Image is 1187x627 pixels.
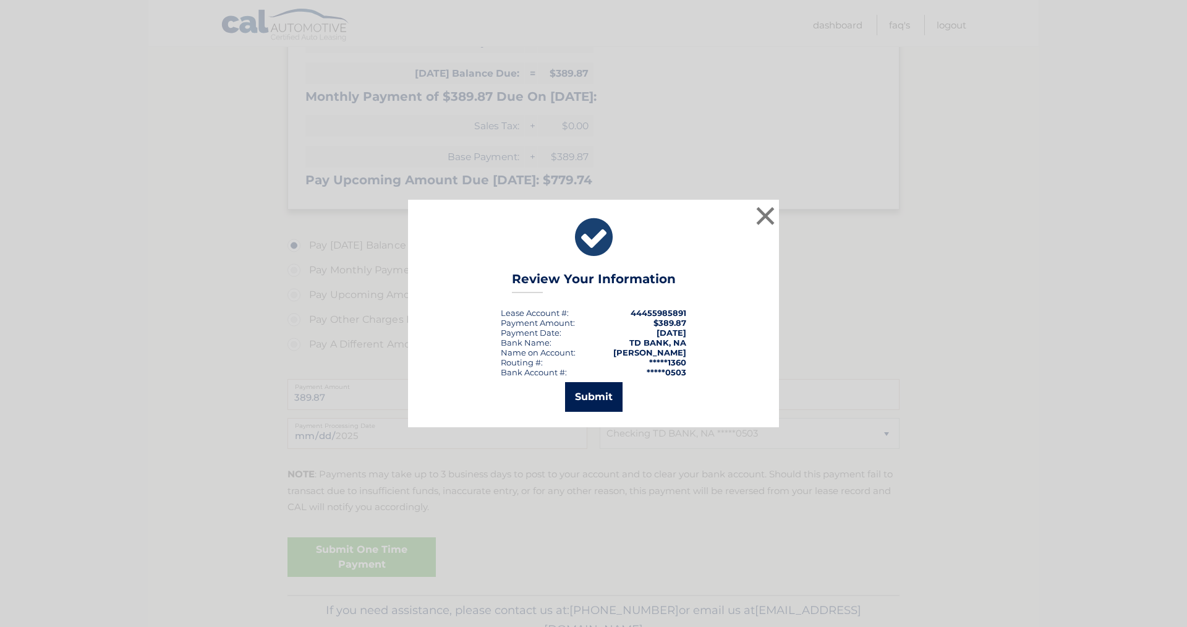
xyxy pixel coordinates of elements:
[753,203,778,228] button: ×
[657,328,686,338] span: [DATE]
[501,348,576,357] div: Name on Account:
[501,308,569,318] div: Lease Account #:
[613,348,686,357] strong: [PERSON_NAME]
[501,328,559,338] span: Payment Date
[631,308,686,318] strong: 44455985891
[501,328,561,338] div: :
[501,318,575,328] div: Payment Amount:
[565,382,623,412] button: Submit
[629,338,686,348] strong: TD BANK, NA
[501,367,567,377] div: Bank Account #:
[501,338,551,348] div: Bank Name:
[501,357,543,367] div: Routing #:
[512,271,676,293] h3: Review Your Information
[653,318,686,328] span: $389.87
